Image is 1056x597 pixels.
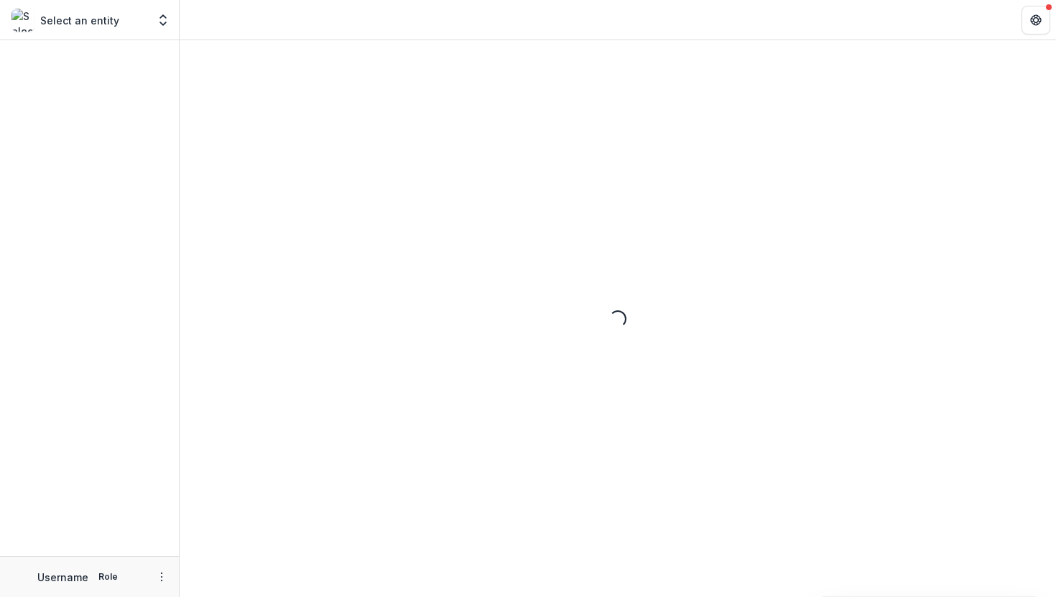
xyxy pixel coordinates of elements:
[11,9,34,32] img: Select an entity
[1022,6,1050,34] button: Get Help
[40,13,119,28] p: Select an entity
[94,570,122,583] p: Role
[153,6,173,34] button: Open entity switcher
[153,568,170,586] button: More
[37,570,88,585] p: Username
